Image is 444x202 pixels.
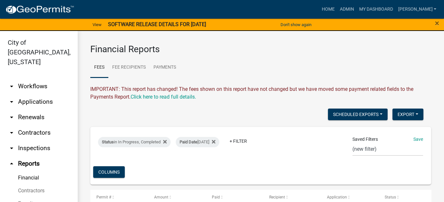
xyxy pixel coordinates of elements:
strong: SOFTWARE RELEASE DETAILS FOR [DATE] [108,21,206,27]
i: arrow_drop_down [8,113,15,121]
span: Saved Filters [352,136,378,143]
i: arrow_drop_down [8,82,15,90]
span: Status [102,139,114,144]
a: Fees [90,57,108,78]
a: Payments [150,57,180,78]
span: × [435,19,439,28]
i: arrow_drop_down [8,144,15,152]
a: Fee Recipients [108,57,150,78]
a: My Dashboard [356,3,395,15]
a: Click here to read full details. [131,94,196,100]
a: Save [413,137,423,142]
button: Export [392,109,423,120]
a: [PERSON_NAME] [395,3,439,15]
span: Paid [212,195,220,199]
a: + Filter [224,135,252,147]
span: Paid Date [180,139,197,144]
i: arrow_drop_down [8,98,15,106]
span: Recipient [269,195,285,199]
a: Admin [337,3,356,15]
span: Permit # [96,195,111,199]
h3: Financial Reports [90,44,431,55]
button: Columns [93,166,125,178]
button: Don't show again [278,19,314,30]
div: IMPORTANT: This report has changed! The fees shown on this report have not changed but we have mo... [90,85,431,101]
span: Application [327,195,347,199]
div: in In Progress, Completed [98,137,171,147]
button: Scheduled Exports [328,109,388,120]
button: Close [435,19,439,27]
i: arrow_drop_up [8,160,15,168]
a: Home [319,3,337,15]
a: View [90,19,104,30]
span: Status [384,195,396,199]
span: Amount [154,195,168,199]
i: arrow_drop_down [8,129,15,137]
wm-modal-confirm: Upcoming Changes to Daily Fees Report [131,94,196,100]
div: [DATE] [176,137,219,147]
